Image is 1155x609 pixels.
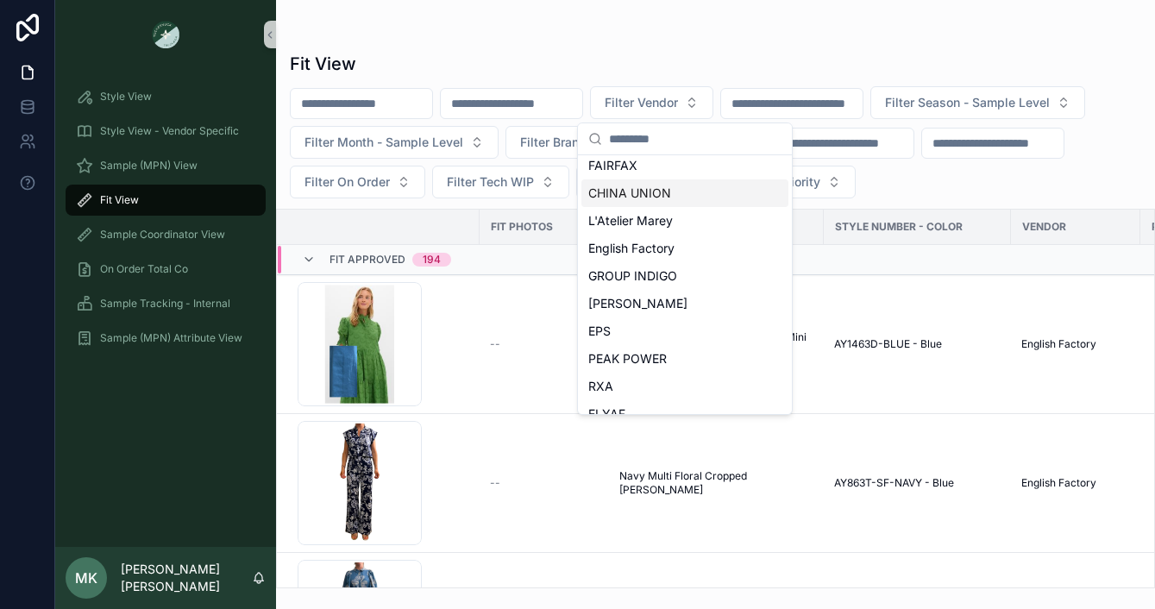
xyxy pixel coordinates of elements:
[100,124,239,138] span: Style View - Vendor Specific
[588,185,671,202] span: CHINA UNION
[588,405,625,423] span: ELYAF
[304,173,390,191] span: Filter On Order
[66,116,266,147] a: Style View - Vendor Specific
[520,134,587,151] span: Filter Brand
[304,134,463,151] span: Filter Month - Sample Level
[505,126,622,159] button: Select Button
[290,166,425,198] button: Select Button
[330,253,405,267] span: Fit Approved
[121,561,252,595] p: [PERSON_NAME] [PERSON_NAME]
[588,378,613,395] span: RXA
[870,86,1085,119] button: Select Button
[66,323,266,354] a: Sample (MPN) Attribute View
[290,52,356,76] h1: Fit View
[1021,476,1096,490] span: English Factory
[731,166,856,198] button: Select Button
[588,295,687,312] span: [PERSON_NAME]
[447,173,534,191] span: Filter Tech WIP
[66,81,266,112] a: Style View
[1022,220,1066,234] span: Vendor
[100,193,139,207] span: Fit View
[576,166,725,198] button: Select Button
[605,94,678,111] span: Filter Vendor
[834,476,1001,490] a: AY863T-SF-NAVY - Blue
[834,476,954,490] span: AY863T-SF-NAVY - Blue
[423,253,441,267] div: 194
[66,254,266,285] a: On Order Total Co
[588,157,637,174] span: FAIRFAX
[1021,337,1096,351] span: English Factory
[100,297,230,311] span: Sample Tracking - Internal
[1021,337,1130,351] a: English Factory
[578,155,792,414] div: Suggestions
[100,262,188,276] span: On Order Total Co
[834,337,942,351] span: AY1463D-BLUE - Blue
[588,350,667,367] span: PEAK POWER
[66,185,266,216] a: Fit View
[66,150,266,181] a: Sample (MPN) View
[588,212,673,229] span: L'Atelier Marey
[432,166,569,198] button: Select Button
[590,86,713,119] button: Select Button
[152,21,179,48] img: App logo
[100,331,242,345] span: Sample (MPN) Attribute View
[100,90,152,104] span: Style View
[588,267,677,285] span: GROUP INDIGO
[491,220,553,234] span: Fit Photos
[490,337,599,351] a: --
[588,240,675,257] span: English Factory
[588,323,611,340] span: EPS
[75,568,97,588] span: MK
[490,337,500,351] span: --
[55,69,276,547] div: scrollable content
[290,126,499,159] button: Select Button
[66,219,266,250] a: Sample Coordinator View
[490,476,599,490] a: --
[100,228,225,242] span: Sample Coordinator View
[1021,476,1130,490] a: English Factory
[66,288,266,319] a: Sample Tracking - Internal
[619,469,813,497] a: Navy Multi Floral Cropped [PERSON_NAME]
[100,159,198,173] span: Sample (MPN) View
[885,94,1050,111] span: Filter Season - Sample Level
[834,337,1001,351] a: AY1463D-BLUE - Blue
[835,220,963,234] span: Style Number - Color
[490,476,500,490] span: --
